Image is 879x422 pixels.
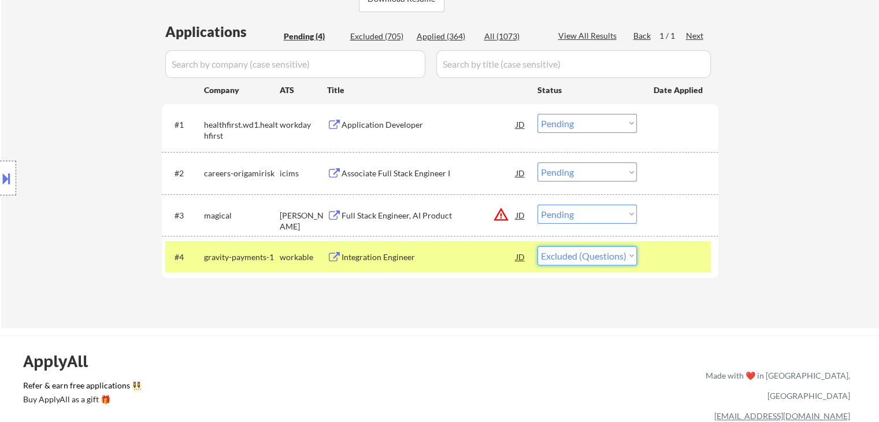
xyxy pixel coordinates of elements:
a: [EMAIL_ADDRESS][DOMAIN_NAME] [714,411,850,421]
div: workable [280,251,327,263]
div: Full Stack Engineer, AI Product [342,210,516,221]
div: Excluded (705) [350,31,408,42]
div: workday [280,119,327,131]
div: [PERSON_NAME] [280,210,327,232]
div: Made with ❤️ in [GEOGRAPHIC_DATA], [GEOGRAPHIC_DATA] [701,365,850,406]
a: Refer & earn free applications 👯‍♀️ [23,382,464,394]
div: All (1073) [484,31,542,42]
div: Applied (364) [417,31,474,42]
div: Company [204,84,280,96]
div: Date Applied [654,84,704,96]
div: Status [537,79,637,100]
a: Buy ApplyAll as a gift 🎁 [23,394,139,408]
div: Buy ApplyAll as a gift 🎁 [23,395,139,404]
div: Integration Engineer [342,251,516,263]
div: Pending (4) [284,31,342,42]
input: Search by company (case sensitive) [165,50,425,78]
div: careers-origamirisk [204,168,280,179]
div: ATS [280,84,327,96]
div: healthfirst.wd1.healthfirst [204,119,280,142]
div: Applications [165,25,280,39]
div: ApplyAll [23,351,101,371]
div: JD [515,246,526,267]
div: JD [515,114,526,135]
div: Next [686,30,704,42]
div: JD [515,205,526,225]
div: Back [633,30,652,42]
div: Application Developer [342,119,516,131]
div: icims [280,168,327,179]
div: gravity-payments-1 [204,251,280,263]
div: JD [515,162,526,183]
button: warning_amber [493,206,509,223]
div: Associate Full Stack Engineer I [342,168,516,179]
div: 1 / 1 [659,30,686,42]
div: magical [204,210,280,221]
div: View All Results [558,30,620,42]
div: Title [327,84,526,96]
input: Search by title (case sensitive) [436,50,711,78]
